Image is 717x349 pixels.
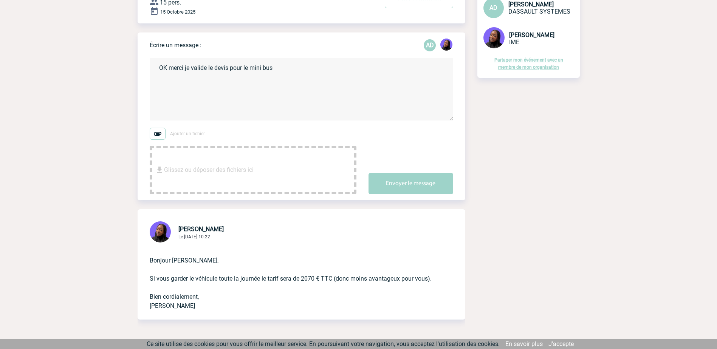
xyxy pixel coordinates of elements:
[178,225,224,233] span: [PERSON_NAME]
[509,39,519,46] span: IME
[508,1,554,8] span: [PERSON_NAME]
[160,9,195,15] span: 15 Octobre 2025
[440,39,452,51] img: 131349-0.png
[489,4,497,11] span: AD
[150,221,171,242] img: 131349-0.png
[150,244,432,310] p: Bonjour [PERSON_NAME], Si vous garder le véhicule toute la journée le tarif sera de 2070 € TTC (d...
[147,340,500,347] span: Ce site utilise des cookies pour vous offrir le meilleur service. En poursuivant votre navigation...
[483,27,505,48] img: 131349-0.png
[494,57,563,70] a: Partager mon événement avec un membre de mon organisation
[155,165,164,174] img: file_download.svg
[505,340,543,347] a: En savoir plus
[164,151,254,189] span: Glissez ou déposer des fichiers ici
[150,42,201,49] p: Écrire un message :
[548,340,574,347] a: J'accepte
[509,31,554,39] span: [PERSON_NAME]
[508,8,570,15] span: DASSAULT SYSTEMES
[178,234,210,239] span: Le [DATE] 10:22
[440,39,452,52] div: Tabaski THIAM
[369,173,453,194] button: Envoyer le message
[424,39,436,51] div: Anne-Catherine DELECROIX
[424,39,436,51] p: AD
[170,131,205,136] span: Ajouter un fichier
